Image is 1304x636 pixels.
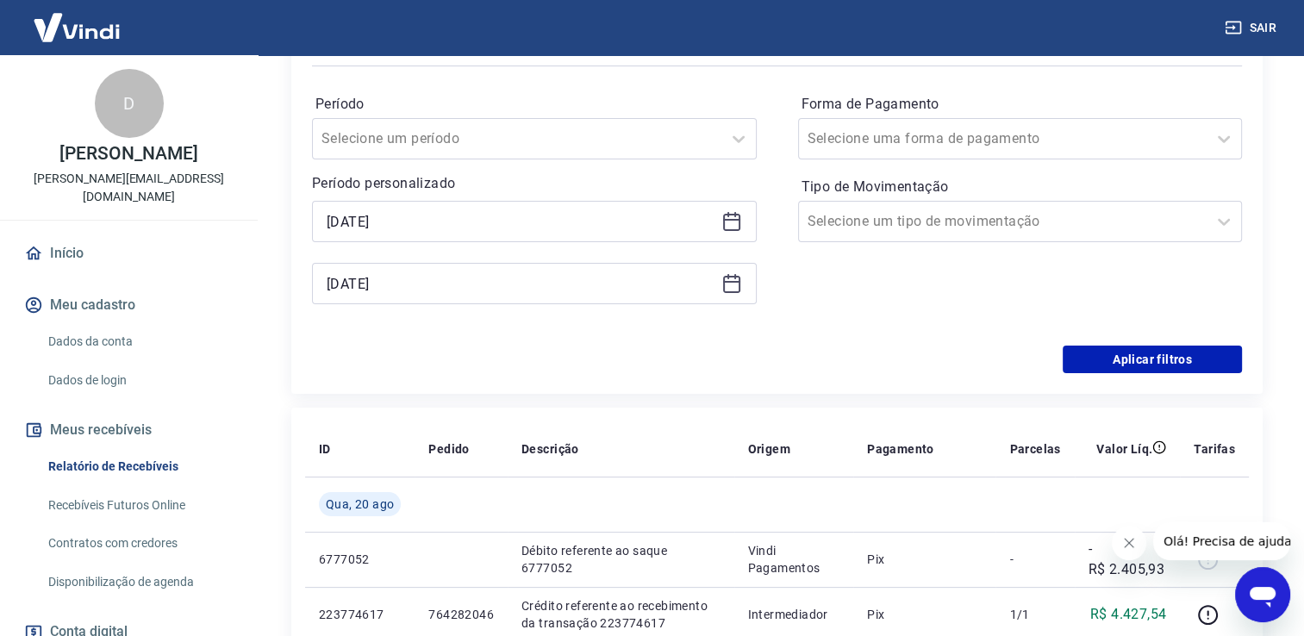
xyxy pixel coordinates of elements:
[10,12,145,26] span: Olá! Precisa de ajuda?
[315,94,753,115] label: Período
[14,170,244,206] p: [PERSON_NAME][EMAIL_ADDRESS][DOMAIN_NAME]
[521,440,579,458] p: Descrição
[319,440,331,458] p: ID
[41,526,237,561] a: Contratos com credores
[1089,539,1167,580] p: -R$ 2.405,93
[1194,440,1235,458] p: Tarifas
[428,440,469,458] p: Pedido
[1235,567,1290,622] iframe: Botão para abrir a janela de mensagens
[867,551,982,568] p: Pix
[1009,551,1060,568] p: -
[319,606,401,623] p: 223774617
[521,542,721,577] p: Débito referente ao saque 6777052
[312,173,757,194] p: Período personalizado
[802,94,1239,115] label: Forma de Pagamento
[319,551,401,568] p: 6777052
[21,234,237,272] a: Início
[41,449,237,484] a: Relatório de Recebíveis
[21,1,133,53] img: Vindi
[748,542,840,577] p: Vindi Pagamentos
[867,606,982,623] p: Pix
[1096,440,1152,458] p: Valor Líq.
[1063,346,1242,373] button: Aplicar filtros
[327,209,714,234] input: Data inicial
[1009,606,1060,623] p: 1/1
[327,271,714,296] input: Data final
[1221,12,1283,44] button: Sair
[748,606,840,623] p: Intermediador
[867,440,934,458] p: Pagamento
[1112,526,1146,560] iframe: Fechar mensagem
[1090,604,1166,625] p: R$ 4.427,54
[41,324,237,359] a: Dados da conta
[748,440,790,458] p: Origem
[802,177,1239,197] label: Tipo de Movimentação
[1009,440,1060,458] p: Parcelas
[21,286,237,324] button: Meu cadastro
[41,363,237,398] a: Dados de login
[1153,522,1290,560] iframe: Mensagem da empresa
[326,496,394,513] span: Qua, 20 ago
[41,488,237,523] a: Recebíveis Futuros Online
[21,411,237,449] button: Meus recebíveis
[95,69,164,138] div: D
[428,606,494,623] p: 764282046
[521,597,721,632] p: Crédito referente ao recebimento da transação 223774617
[59,145,197,163] p: [PERSON_NAME]
[41,564,237,600] a: Disponibilização de agenda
